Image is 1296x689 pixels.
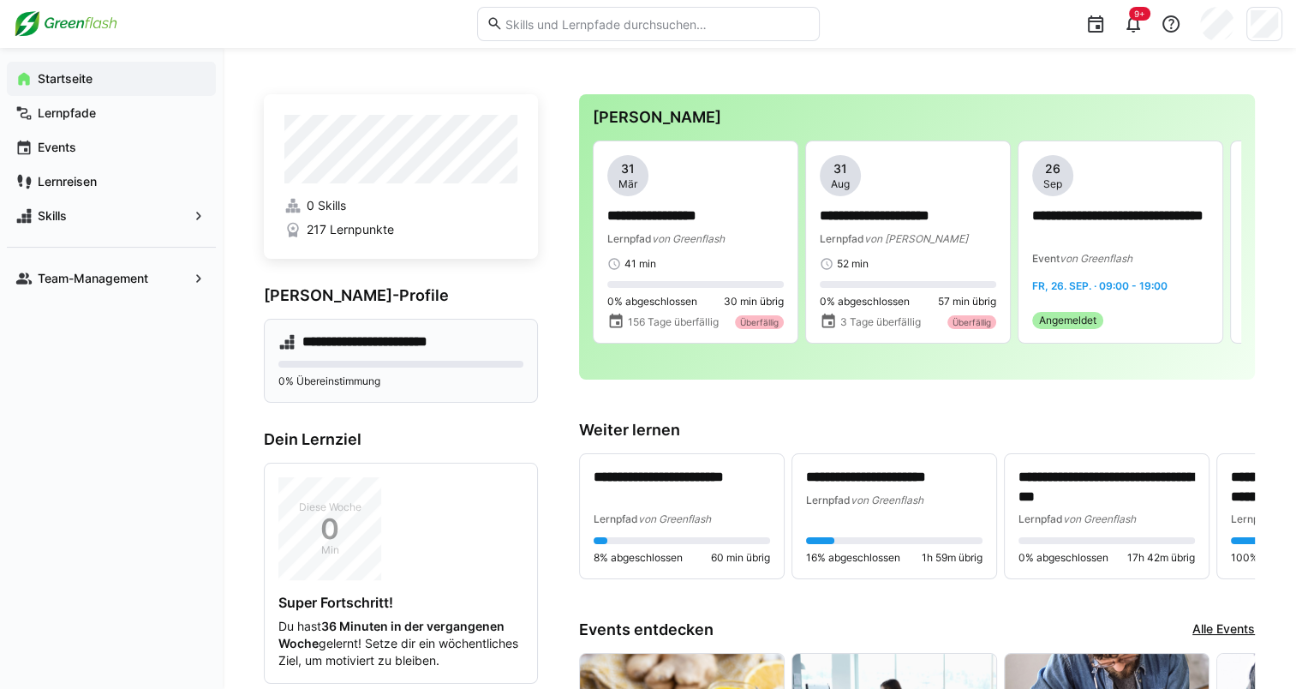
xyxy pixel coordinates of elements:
[1032,279,1168,292] span: Fr, 26. Sep. · 09:00 - 19:00
[840,315,921,329] span: 3 Tage überfällig
[264,430,538,449] h3: Dein Lernziel
[264,286,538,305] h3: [PERSON_NAME]-Profile
[621,160,635,177] span: 31
[1018,512,1063,525] span: Lernpfad
[724,295,784,309] span: 30 min übrig
[284,197,517,214] a: 0 Skills
[831,177,850,191] span: Aug
[947,315,996,329] div: Überfällig
[278,619,505,650] strong: 36 Minuten in der vergangenen Woche
[579,421,1255,440] h3: Weiter lernen
[820,295,910,309] span: 0% abgeschlossen
[607,232,652,245] span: Lernpfad
[1060,252,1132,265] span: von Greenflash
[278,594,523,611] h4: Super Fortschritt!
[594,512,638,525] span: Lernpfad
[1127,551,1195,565] span: 17h 42m übrig
[1018,551,1108,565] span: 0% abgeschlossen
[624,257,656,271] span: 41 min
[1231,512,1275,525] span: Lernpfad
[628,315,719,329] span: 156 Tage überfällig
[735,315,784,329] div: Überfällig
[1192,620,1255,639] a: Alle Events
[618,177,637,191] span: Mär
[1032,252,1060,265] span: Event
[864,232,968,245] span: von [PERSON_NAME]
[1039,314,1096,327] span: Angemeldet
[503,16,809,32] input: Skills und Lernpfade durchsuchen…
[1063,512,1136,525] span: von Greenflash
[711,551,770,565] span: 60 min übrig
[922,551,982,565] span: 1h 59m übrig
[1045,160,1060,177] span: 26
[1043,177,1062,191] span: Sep
[638,512,711,525] span: von Greenflash
[851,494,923,506] span: von Greenflash
[607,295,697,309] span: 0% abgeschlossen
[307,221,394,238] span: 217 Lernpunkte
[833,160,847,177] span: 31
[593,108,1241,127] h3: [PERSON_NAME]
[278,374,523,388] p: 0% Übereinstimmung
[820,232,864,245] span: Lernpfad
[938,295,996,309] span: 57 min übrig
[806,551,900,565] span: 16% abgeschlossen
[307,197,346,214] span: 0 Skills
[579,620,714,639] h3: Events entdecken
[594,551,683,565] span: 8% abgeschlossen
[278,618,523,669] p: Du hast gelernt! Setze dir ein wöchentliches Ziel, um motiviert zu bleiben.
[806,494,851,506] span: Lernpfad
[652,232,725,245] span: von Greenflash
[837,257,869,271] span: 52 min
[1134,9,1145,19] span: 9+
